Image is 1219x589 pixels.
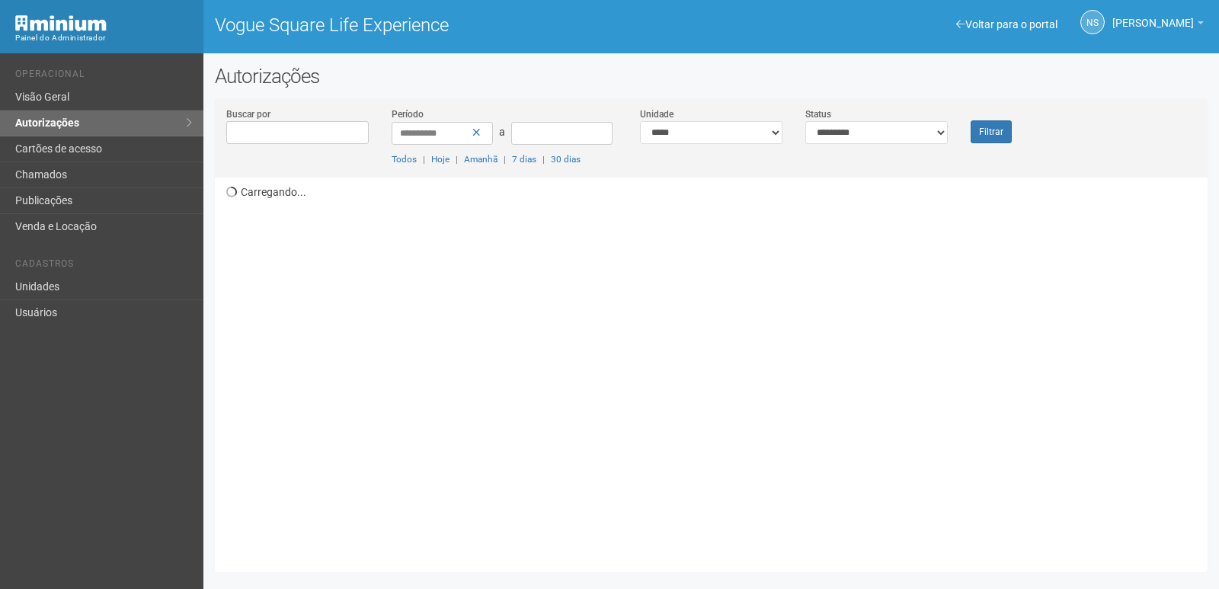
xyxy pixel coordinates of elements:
a: Hoje [431,154,450,165]
a: NS [1080,10,1105,34]
img: Minium [15,15,107,31]
a: 7 dias [512,154,536,165]
div: Painel do Administrador [15,31,192,45]
h2: Autorizações [215,65,1208,88]
span: a [499,126,505,138]
label: Status [805,107,831,121]
label: Período [392,107,424,121]
div: Carregando... [226,178,1208,561]
label: Unidade [640,107,673,121]
a: 30 dias [551,154,581,165]
a: Amanhã [464,154,498,165]
a: Todos [392,154,417,165]
button: Filtrar [971,120,1012,143]
span: | [504,154,506,165]
span: | [542,154,545,165]
li: Operacional [15,69,192,85]
li: Cadastros [15,258,192,274]
span: Nicolle Silva [1112,2,1194,29]
a: Voltar para o portal [956,18,1057,30]
h1: Vogue Square Life Experience [215,15,700,35]
a: [PERSON_NAME] [1112,19,1204,31]
span: | [456,154,458,165]
span: | [423,154,425,165]
label: Buscar por [226,107,270,121]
